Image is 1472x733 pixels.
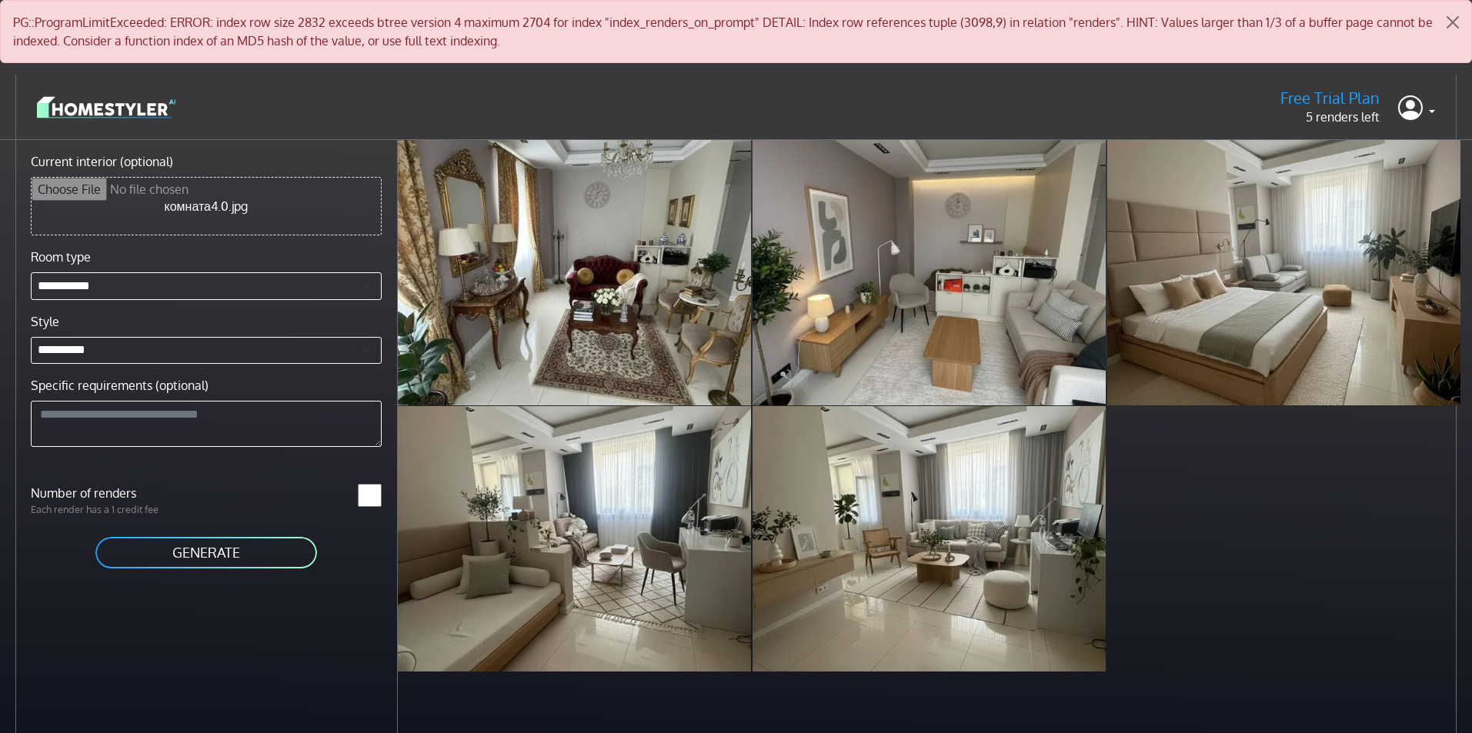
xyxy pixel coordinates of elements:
img: logo-3de290ba35641baa71223ecac5eacb59cb85b4c7fdf211dc9aaecaaee71ea2f8.svg [37,94,175,121]
label: Specific requirements (optional) [31,376,209,395]
p: Each render has a 1 credit fee [22,502,206,517]
label: Number of renders [22,484,206,502]
label: Style [31,312,59,331]
button: Close [1434,1,1471,44]
p: 5 renders left [1280,108,1380,126]
button: GENERATE [94,535,319,570]
label: Room type [31,248,91,266]
h5: Free Trial Plan [1280,88,1380,108]
label: Current interior (optional) [31,152,173,171]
